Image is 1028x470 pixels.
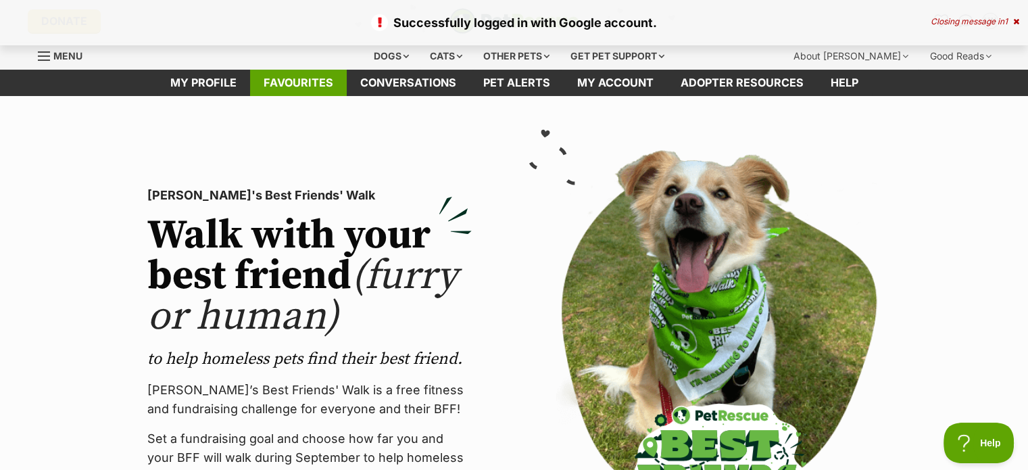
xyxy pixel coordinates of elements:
div: About [PERSON_NAME] [784,43,918,70]
p: to help homeless pets find their best friend. [147,348,472,370]
a: My profile [157,70,250,96]
a: Adopter resources [667,70,817,96]
a: Favourites [250,70,347,96]
div: Other pets [474,43,559,70]
a: conversations [347,70,470,96]
iframe: Help Scout Beacon - Open [944,423,1014,463]
span: Menu [53,50,82,62]
div: Dogs [364,43,418,70]
span: (furry or human) [147,251,458,342]
a: My account [564,70,667,96]
a: Help [817,70,872,96]
div: Cats [420,43,472,70]
div: Good Reads [921,43,1001,70]
div: Get pet support [561,43,674,70]
p: [PERSON_NAME]'s Best Friends' Walk [147,186,472,205]
h2: Walk with your best friend [147,216,472,337]
a: Menu [38,43,92,67]
p: [PERSON_NAME]’s Best Friends' Walk is a free fitness and fundraising challenge for everyone and t... [147,381,472,419]
a: Pet alerts [470,70,564,96]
